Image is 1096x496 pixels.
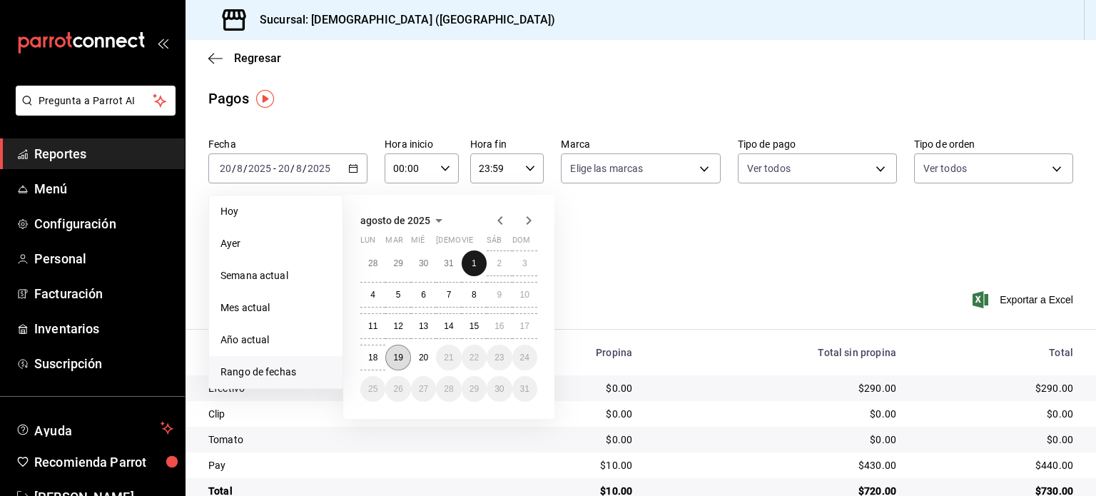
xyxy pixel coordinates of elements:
button: 6 de agosto de 2025 [411,282,436,308]
button: 16 de agosto de 2025 [487,313,512,339]
abbr: martes [385,236,402,250]
abbr: 29 de agosto de 2025 [470,384,479,394]
button: 3 de agosto de 2025 [512,250,537,276]
span: / [232,163,236,174]
div: $0.00 [500,432,632,447]
abbr: lunes [360,236,375,250]
label: Tipo de orden [914,139,1073,149]
abbr: 7 de agosto de 2025 [447,290,452,300]
span: Menú [34,179,173,198]
button: 5 de agosto de 2025 [385,282,410,308]
abbr: 31 de julio de 2025 [444,258,453,268]
button: 27 de agosto de 2025 [411,376,436,402]
label: Hora inicio [385,139,459,149]
div: $10.00 [500,458,632,472]
input: -- [219,163,232,174]
abbr: 3 de agosto de 2025 [522,258,527,268]
span: - [273,163,276,174]
div: $290.00 [655,381,896,395]
abbr: sábado [487,236,502,250]
input: -- [278,163,290,174]
div: Total [919,347,1073,358]
button: 8 de agosto de 2025 [462,282,487,308]
abbr: 11 de agosto de 2025 [368,321,377,331]
abbr: domingo [512,236,530,250]
button: 2 de agosto de 2025 [487,250,512,276]
label: Tipo de pago [738,139,897,149]
abbr: 13 de agosto de 2025 [419,321,428,331]
button: 17 de agosto de 2025 [512,313,537,339]
abbr: 28 de agosto de 2025 [444,384,453,394]
button: 10 de agosto de 2025 [512,282,537,308]
button: 28 de julio de 2025 [360,250,385,276]
span: Ayer [220,236,331,251]
input: ---- [307,163,331,174]
span: Rango de fechas [220,365,331,380]
button: 20 de agosto de 2025 [411,345,436,370]
div: $0.00 [919,407,1073,421]
abbr: 17 de agosto de 2025 [520,321,529,331]
div: $440.00 [919,458,1073,472]
button: 30 de agosto de 2025 [487,376,512,402]
button: 9 de agosto de 2025 [487,282,512,308]
button: Pregunta a Parrot AI [16,86,176,116]
button: 23 de agosto de 2025 [487,345,512,370]
button: 28 de agosto de 2025 [436,376,461,402]
abbr: 27 de agosto de 2025 [419,384,428,394]
span: Elige las marcas [570,161,643,176]
span: / [303,163,307,174]
span: Reportes [34,144,173,163]
button: 12 de agosto de 2025 [385,313,410,339]
div: Pagos [208,88,249,109]
button: 1 de agosto de 2025 [462,250,487,276]
abbr: 26 de agosto de 2025 [393,384,402,394]
span: Configuración [34,214,173,233]
abbr: 12 de agosto de 2025 [393,321,402,331]
abbr: 18 de agosto de 2025 [368,353,377,363]
button: 19 de agosto de 2025 [385,345,410,370]
span: Personal [34,249,173,268]
button: Exportar a Excel [975,291,1073,308]
span: Ver todos [747,161,791,176]
abbr: 31 de agosto de 2025 [520,384,529,394]
abbr: 10 de agosto de 2025 [520,290,529,300]
a: Pregunta a Parrot AI [10,103,176,118]
div: $0.00 [655,432,896,447]
label: Fecha [208,139,367,149]
div: Clip [208,407,477,421]
span: agosto de 2025 [360,215,430,226]
div: $290.00 [919,381,1073,395]
abbr: 2 de agosto de 2025 [497,258,502,268]
button: Regresar [208,51,281,65]
button: 21 de agosto de 2025 [436,345,461,370]
button: 31 de julio de 2025 [436,250,461,276]
span: Facturación [34,284,173,303]
abbr: 16 de agosto de 2025 [494,321,504,331]
abbr: jueves [436,236,520,250]
button: 29 de agosto de 2025 [462,376,487,402]
button: 22 de agosto de 2025 [462,345,487,370]
abbr: 9 de agosto de 2025 [497,290,502,300]
button: 25 de agosto de 2025 [360,376,385,402]
span: Semana actual [220,268,331,283]
abbr: 21 de agosto de 2025 [444,353,453,363]
button: agosto de 2025 [360,212,447,229]
button: 4 de agosto de 2025 [360,282,385,308]
div: Tomato [208,432,477,447]
label: Marca [561,139,720,149]
span: Suscripción [34,354,173,373]
abbr: 19 de agosto de 2025 [393,353,402,363]
abbr: 5 de agosto de 2025 [396,290,401,300]
abbr: 1 de agosto de 2025 [472,258,477,268]
span: / [290,163,295,174]
abbr: 29 de julio de 2025 [393,258,402,268]
img: Tooltip marker [256,90,274,108]
abbr: viernes [462,236,473,250]
button: 26 de agosto de 2025 [385,376,410,402]
input: -- [236,163,243,174]
span: / [243,163,248,174]
span: Inventarios [34,319,173,338]
button: open_drawer_menu [157,37,168,49]
div: $0.00 [655,407,896,421]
